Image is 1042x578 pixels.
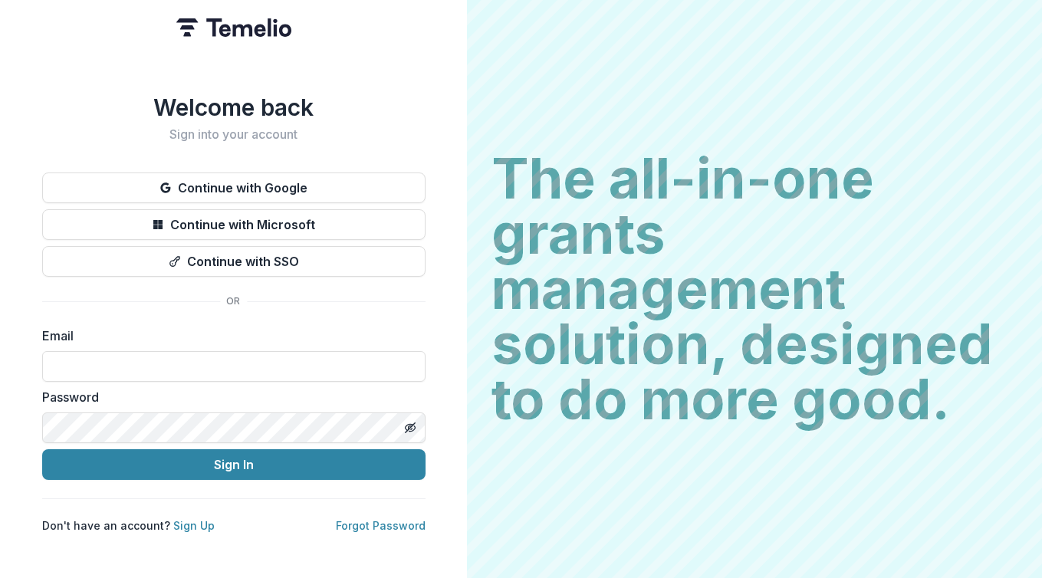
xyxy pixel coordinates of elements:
a: Sign Up [173,519,215,532]
a: Forgot Password [336,519,426,532]
button: Continue with SSO [42,246,426,277]
label: Email [42,327,416,345]
h2: Sign into your account [42,127,426,142]
label: Password [42,388,416,406]
button: Continue with Google [42,172,426,203]
button: Continue with Microsoft [42,209,426,240]
button: Sign In [42,449,426,480]
h1: Welcome back [42,94,426,121]
img: Temelio [176,18,291,37]
p: Don't have an account? [42,517,215,534]
button: Toggle password visibility [398,415,422,440]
